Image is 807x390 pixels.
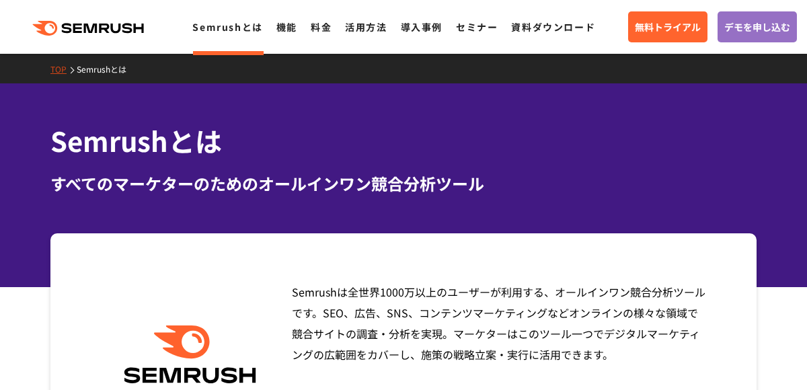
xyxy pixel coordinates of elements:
div: すべてのマーケターのためのオールインワン競合分析ツール [50,171,757,196]
a: 機能 [276,20,297,34]
img: Semrush [117,325,263,384]
a: 無料トライアル [628,11,707,42]
a: 導入事例 [401,20,443,34]
h1: Semrushとは [50,121,757,161]
a: 資料ダウンロード [511,20,595,34]
span: 無料トライアル [635,19,701,34]
a: TOP [50,63,77,75]
a: 活用方法 [345,20,387,34]
a: Semrushとは [77,63,137,75]
a: Semrushとは [192,20,262,34]
span: デモを申し込む [724,19,790,34]
a: セミナー [456,20,498,34]
a: デモを申し込む [718,11,797,42]
a: 料金 [311,20,332,34]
